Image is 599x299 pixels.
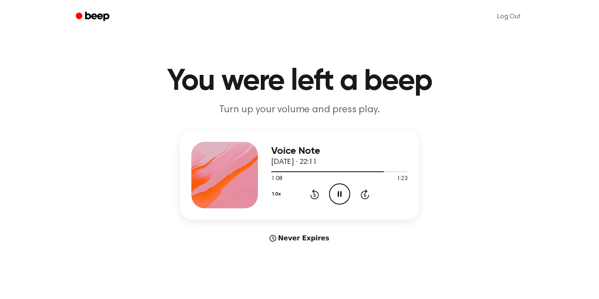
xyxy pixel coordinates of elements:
p: Turn up your volume and press play. [140,103,459,117]
span: 1:08 [271,175,282,183]
div: Never Expires [180,233,419,243]
h3: Voice Note [271,146,408,157]
span: 1:23 [397,175,408,183]
span: [DATE] · 22:11 [271,158,317,166]
button: 1.0x [271,187,284,201]
a: Log Out [489,7,529,27]
h1: You were left a beep [87,67,512,96]
a: Beep [70,9,117,25]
